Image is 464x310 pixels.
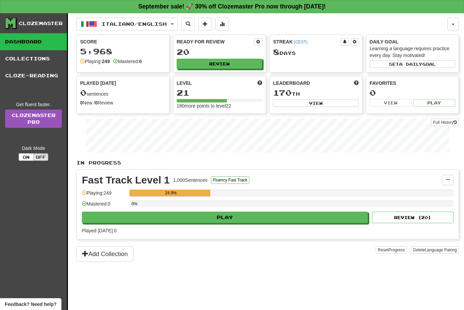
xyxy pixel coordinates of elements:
div: Learning a language requires practice every day. Stay motivated! [370,45,455,59]
div: Daily Goal [370,38,455,45]
button: More stats [215,18,229,31]
strong: 0 [95,100,98,105]
div: 180 more points to level 22 [177,102,262,109]
span: Level [177,80,192,86]
button: Italiano/English [76,18,178,31]
div: Fast Track Level 1 [82,175,170,185]
button: Seta dailygoal [370,60,455,68]
button: Review [177,59,262,69]
div: New / Review [80,99,166,106]
div: th [273,89,359,97]
div: 20 [177,48,262,56]
div: 24.9% [131,190,210,196]
div: Playing: [80,58,110,65]
button: Play [413,99,456,106]
span: Progress [389,248,405,252]
div: sentences [80,89,166,97]
button: Add Collection [76,246,133,262]
strong: 0 [139,59,142,64]
span: Played [DATE] [80,80,116,86]
button: Review (20) [372,212,453,223]
strong: 0 [80,100,83,105]
button: DeleteLanguage Pairing [411,246,459,254]
div: Clozemaster [19,20,63,27]
span: Leaderboard [273,80,310,86]
div: Mastered: [113,58,142,65]
span: Language Pairing [425,248,457,252]
div: Ready for Review [177,38,254,45]
button: Full History [431,119,459,126]
button: Search sentences [181,18,195,31]
button: ResetProgress [376,246,407,254]
button: Off [33,153,48,161]
div: Get fluent faster. [5,101,62,108]
div: Day s [273,48,359,57]
span: Italiano / English [102,21,167,27]
button: Add sentence to collection [198,18,212,31]
span: 0 [80,88,87,97]
strong: September sale! 🚀 30% off Clozemaster Pro now through [DATE]! [138,3,326,10]
div: 0 [370,89,455,97]
button: On [19,153,34,161]
span: 170 [273,88,292,97]
span: This week in points, UTC [354,80,359,86]
div: 5,968 [80,47,166,56]
div: 21 [177,89,262,97]
p: In Progress [76,159,459,166]
div: Mastered: 0 [82,200,126,212]
button: Play [82,212,368,223]
div: 1,000 Sentences [173,177,208,183]
span: a daily [399,62,422,66]
div: Playing: 249 [82,190,126,201]
div: Favorites [370,80,455,86]
button: View [370,99,412,106]
strong: 249 [102,59,110,64]
button: View [273,99,359,107]
div: Dark Mode [5,145,62,152]
button: Fluency Fast Track [211,176,249,184]
span: 8 [273,47,280,57]
span: Played [DATE]: 0 [82,228,117,233]
div: Streak [273,38,341,45]
a: (CEST) [294,40,307,44]
div: Score [80,38,166,45]
a: ClozemasterPro [5,110,62,128]
span: Open feedback widget [5,301,56,308]
span: Score more points to level up [257,80,262,86]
